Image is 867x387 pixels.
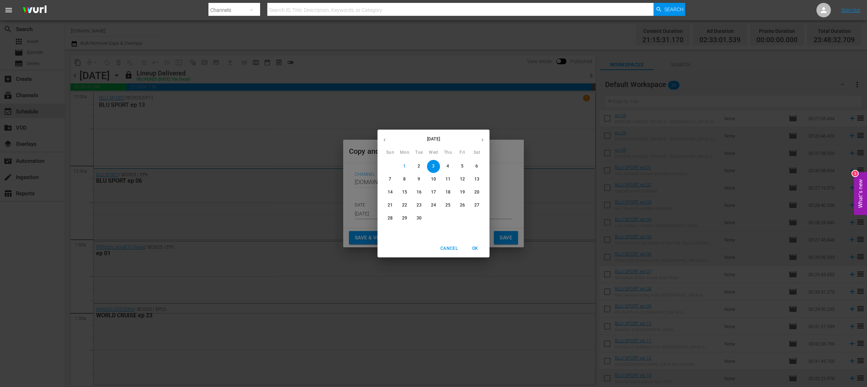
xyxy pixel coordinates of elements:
[388,215,393,221] p: 28
[413,212,426,225] button: 30
[413,149,426,156] span: Tue
[413,173,426,186] button: 9
[403,176,406,182] p: 8
[431,176,436,182] p: 10
[474,176,479,182] p: 13
[17,2,52,19] img: ans4CAIJ8jUAAAAAAAAAAAAAAAAAAAAAAAAgQb4GAAAAAAAAAAAAAAAAAAAAAAAAJMjXAAAAAAAAAAAAAAAAAAAAAAAAgAT5G...
[432,163,435,169] p: 3
[460,176,465,182] p: 12
[398,173,411,186] button: 8
[441,186,454,199] button: 18
[441,199,454,212] button: 25
[456,160,469,173] button: 5
[664,3,683,16] span: Search
[398,199,411,212] button: 22
[441,149,454,156] span: Thu
[470,149,483,156] span: Sat
[388,189,393,195] p: 14
[392,136,475,142] p: [DATE]
[445,202,450,208] p: 25
[402,189,407,195] p: 15
[427,173,440,186] button: 10
[470,199,483,212] button: 27
[384,212,397,225] button: 28
[470,160,483,173] button: 6
[852,171,858,177] div: 2
[854,172,867,215] button: Open Feedback Widget
[418,163,420,169] p: 2
[417,215,422,221] p: 30
[461,163,463,169] p: 5
[456,149,469,156] span: Fri
[427,186,440,199] button: 17
[456,173,469,186] button: 12
[402,202,407,208] p: 22
[427,199,440,212] button: 24
[460,202,465,208] p: 26
[445,189,450,195] p: 18
[389,176,391,182] p: 7
[402,215,407,221] p: 29
[427,160,440,173] button: 3
[413,199,426,212] button: 23
[474,202,479,208] p: 27
[398,160,411,173] button: 1
[456,186,469,199] button: 19
[417,189,422,195] p: 16
[431,202,436,208] p: 24
[447,163,449,169] p: 4
[475,163,478,169] p: 6
[398,149,411,156] span: Mon
[384,199,397,212] button: 21
[384,149,397,156] span: Sun
[456,199,469,212] button: 26
[431,189,436,195] p: 17
[445,176,450,182] p: 11
[470,173,483,186] button: 13
[398,186,411,199] button: 15
[417,202,422,208] p: 23
[413,186,426,199] button: 16
[427,149,440,156] span: Wed
[437,243,461,255] button: Cancel
[4,6,13,14] span: menu
[474,189,479,195] p: 20
[418,176,420,182] p: 9
[441,160,454,173] button: 4
[841,7,860,13] a: Sign Out
[440,245,458,252] span: Cancel
[470,186,483,199] button: 20
[398,212,411,225] button: 29
[384,186,397,199] button: 14
[460,189,465,195] p: 19
[384,173,397,186] button: 7
[388,202,393,208] p: 21
[466,245,484,252] span: OK
[441,173,454,186] button: 11
[463,243,487,255] button: OK
[413,160,426,173] button: 2
[403,163,406,169] p: 1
